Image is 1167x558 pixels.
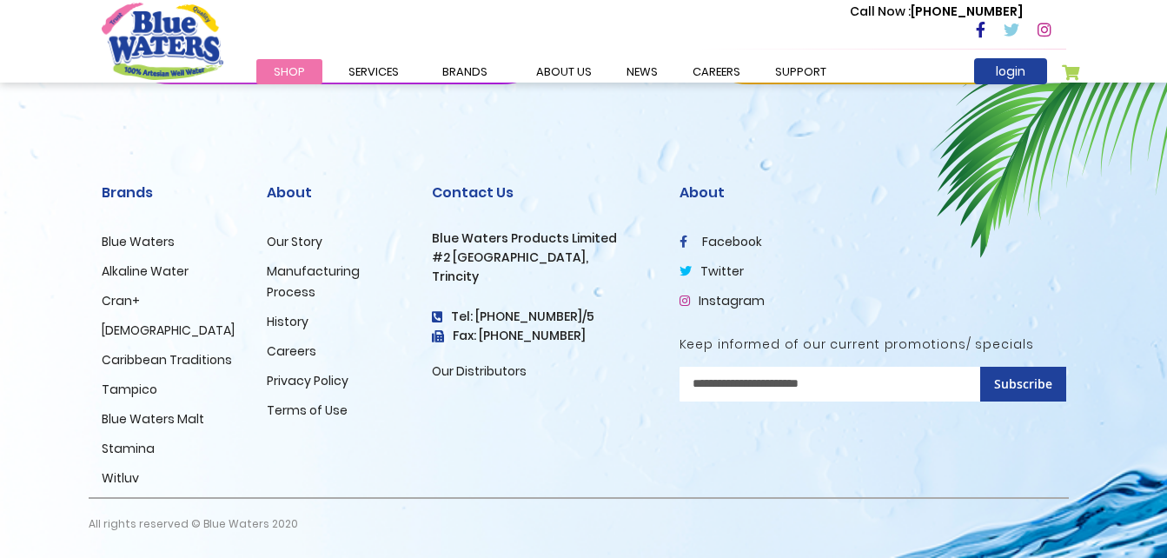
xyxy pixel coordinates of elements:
a: Witluv [102,469,139,487]
a: [DEMOGRAPHIC_DATA] [102,322,235,339]
a: Our Story [267,233,322,250]
h3: #2 [GEOGRAPHIC_DATA], [432,250,653,265]
a: careers [675,59,758,84]
a: store logo [102,3,223,79]
a: twitter [680,262,744,280]
a: News [609,59,675,84]
a: support [758,59,844,84]
span: Shop [274,63,305,80]
a: Blue Waters Malt [102,410,204,428]
h5: Keep informed of our current promotions/ specials [680,337,1066,352]
a: Manufacturing Process [267,262,360,301]
a: Stamina [102,440,155,457]
p: [PHONE_NUMBER] [850,3,1023,21]
a: login [974,58,1047,84]
h2: About [267,184,406,201]
a: Alkaline Water [102,262,189,280]
a: Our Distributors [432,362,527,380]
span: Services [348,63,399,80]
h3: Fax: [PHONE_NUMBER] [432,329,653,343]
a: Blue Waters [102,233,175,250]
p: All rights reserved © Blue Waters 2020 [89,499,298,549]
h4: Tel: [PHONE_NUMBER]/5 [432,309,653,324]
a: Tampico [102,381,157,398]
span: Brands [442,63,487,80]
a: Terms of Use [267,402,348,419]
h2: About [680,184,1066,201]
a: Instagram [680,292,765,309]
button: Subscribe [980,367,1066,402]
h2: Brands [102,184,241,201]
h3: Trincity [432,269,653,284]
span: Call Now : [850,3,911,20]
a: about us [519,59,609,84]
a: Cran+ [102,292,140,309]
a: Careers [267,342,316,360]
h3: Blue Waters Products Limited [432,231,653,246]
a: facebook [680,233,762,250]
h2: Contact Us [432,184,653,201]
a: Privacy Policy [267,372,348,389]
span: Subscribe [994,375,1052,392]
a: History [267,313,308,330]
a: Caribbean Traditions [102,351,232,369]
